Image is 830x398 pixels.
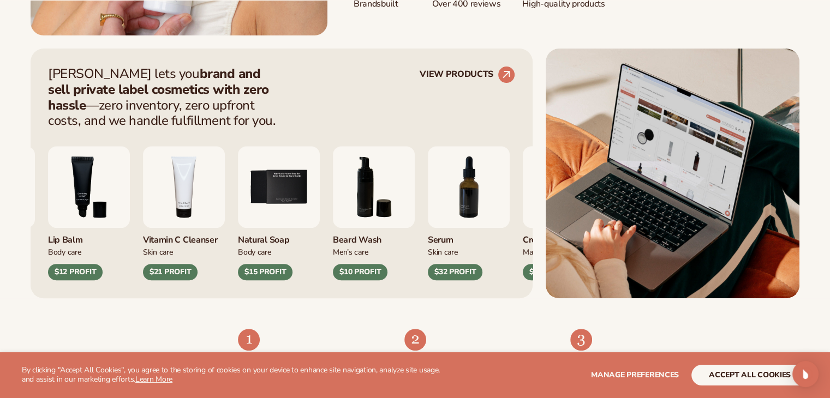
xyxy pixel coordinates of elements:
div: Skin Care [428,246,510,257]
span: Manage preferences [591,370,679,380]
img: Luxury cream lipstick. [523,146,605,228]
p: By clicking "Accept All Cookies", you agree to the storing of cookies on your device to enhance s... [22,366,452,384]
div: 7 / 9 [428,146,510,280]
div: $32 PROFIT [428,264,482,280]
a: VIEW PRODUCTS [420,66,515,83]
div: Vitamin C Cleanser [143,228,225,246]
img: Nature bar of soap. [238,146,320,228]
img: Shopify Image 7 [238,329,260,351]
button: Manage preferences [591,365,679,385]
div: 3 / 9 [48,146,130,280]
div: Beard Wash [333,228,415,246]
div: Lip Balm [48,228,130,246]
div: Cream Lipstick [523,228,605,246]
div: Natural Soap [238,228,320,246]
div: $10 PROFIT [333,264,387,280]
strong: brand and sell private label cosmetics with zero hassle [48,65,269,114]
div: $14 PROFIT [523,264,577,280]
div: Open Intercom Messenger [792,361,819,387]
div: 8 / 9 [523,146,605,280]
img: Collagen and retinol serum. [428,146,510,228]
p: [PERSON_NAME] lets you —zero inventory, zero upfront costs, and we handle fulfillment for you. [48,66,283,129]
img: Shopify Image 5 [546,49,799,298]
img: Foaming beard wash. [333,146,415,228]
div: $15 PROFIT [238,264,292,280]
div: Body Care [48,246,130,257]
div: Body Care [238,246,320,257]
div: Makeup [523,246,605,257]
div: Men’s Care [333,246,415,257]
button: accept all cookies [691,365,808,385]
div: 4 / 9 [143,146,225,280]
img: Smoothing lip balm. [48,146,130,228]
img: Shopify Image 9 [570,329,592,351]
img: Shopify Image 8 [404,329,426,351]
div: Skin Care [143,246,225,257]
div: Serum [428,228,510,246]
div: 5 / 9 [238,146,320,280]
div: 6 / 9 [333,146,415,280]
a: Learn More [135,374,172,384]
div: $21 PROFIT [143,264,198,280]
div: $12 PROFIT [48,264,103,280]
img: Vitamin c cleanser. [143,146,225,228]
